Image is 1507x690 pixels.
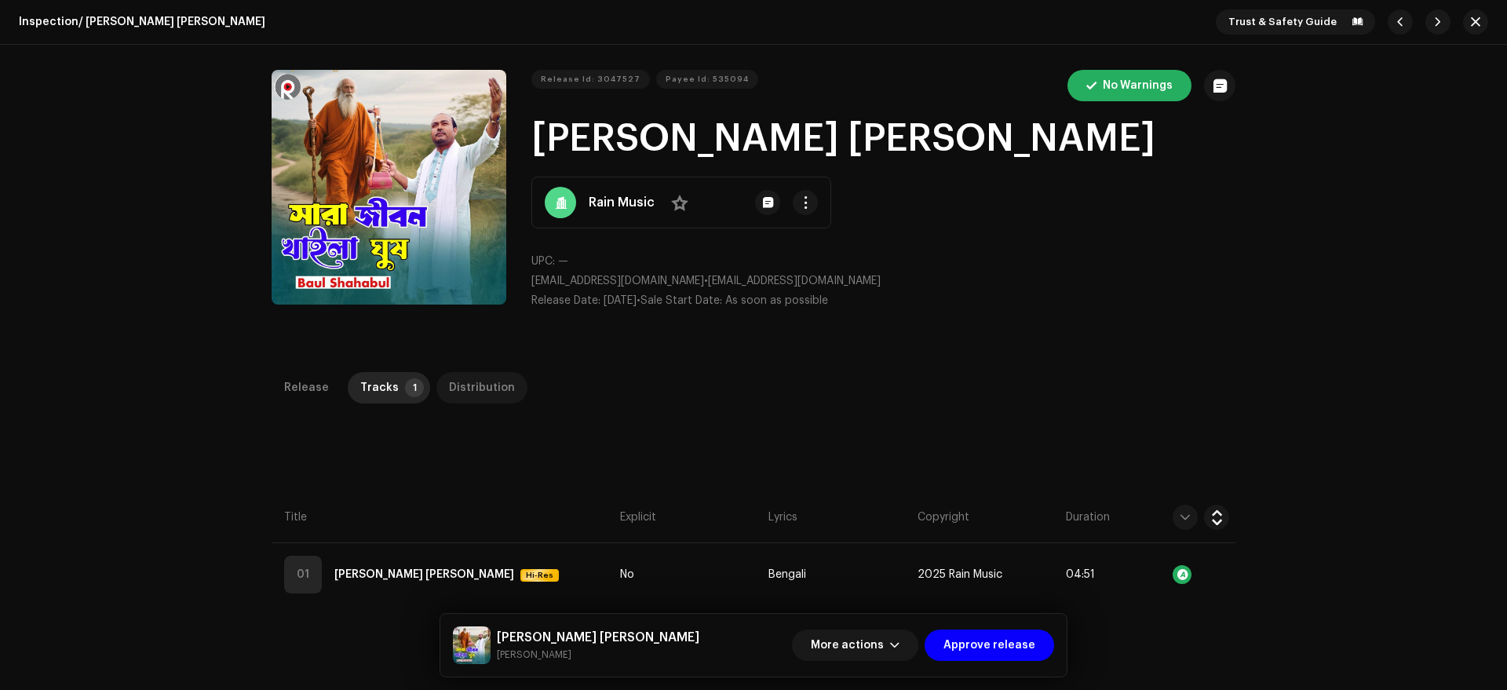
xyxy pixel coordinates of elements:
[497,647,699,663] small: Sara Jibon Chaila Ghush
[405,378,424,397] p-badge: 1
[792,630,918,661] button: More actions
[531,70,650,89] button: Release Id: 3047527
[449,372,515,403] div: Distribution
[531,295,640,306] span: •
[918,569,1002,581] span: 2025 Rain Music
[589,193,655,212] strong: Rain Music
[640,295,722,306] span: Sale Start Date:
[620,569,634,581] span: No
[558,256,568,267] span: —
[284,556,322,593] div: 01
[620,509,656,525] span: Explicit
[522,560,557,591] span: Hi-Res
[360,372,399,403] div: Tracks
[531,295,600,306] span: Release Date:
[708,276,881,287] span: [EMAIL_ADDRESS][DOMAIN_NAME]
[334,559,514,590] strong: Sara Jibon Chaila Ghush
[1066,569,1095,580] span: 04:51
[666,64,749,95] span: Payee Id: 535094
[531,114,1235,164] h1: [PERSON_NAME] [PERSON_NAME]
[943,630,1035,661] span: Approve release
[1066,509,1110,525] span: Duration
[531,256,555,267] span: UPC:
[604,295,637,306] span: [DATE]
[811,630,884,661] span: More actions
[531,276,704,287] span: [EMAIL_ADDRESS][DOMAIN_NAME]
[541,64,640,95] span: Release Id: 3047527
[768,509,797,525] span: Lyrics
[725,295,828,306] span: As soon as possible
[284,372,329,403] div: Release
[656,70,758,89] button: Payee Id: 535094
[925,630,1054,661] button: Approve release
[453,626,491,664] img: 5bed2042-fb1b-4112-9237-eb88883d84d6
[768,569,806,581] span: Bengali
[918,509,969,525] span: Copyright
[531,273,1235,290] p: •
[497,628,699,647] h5: Sara Jibon Chaila Ghush
[284,509,307,525] span: Title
